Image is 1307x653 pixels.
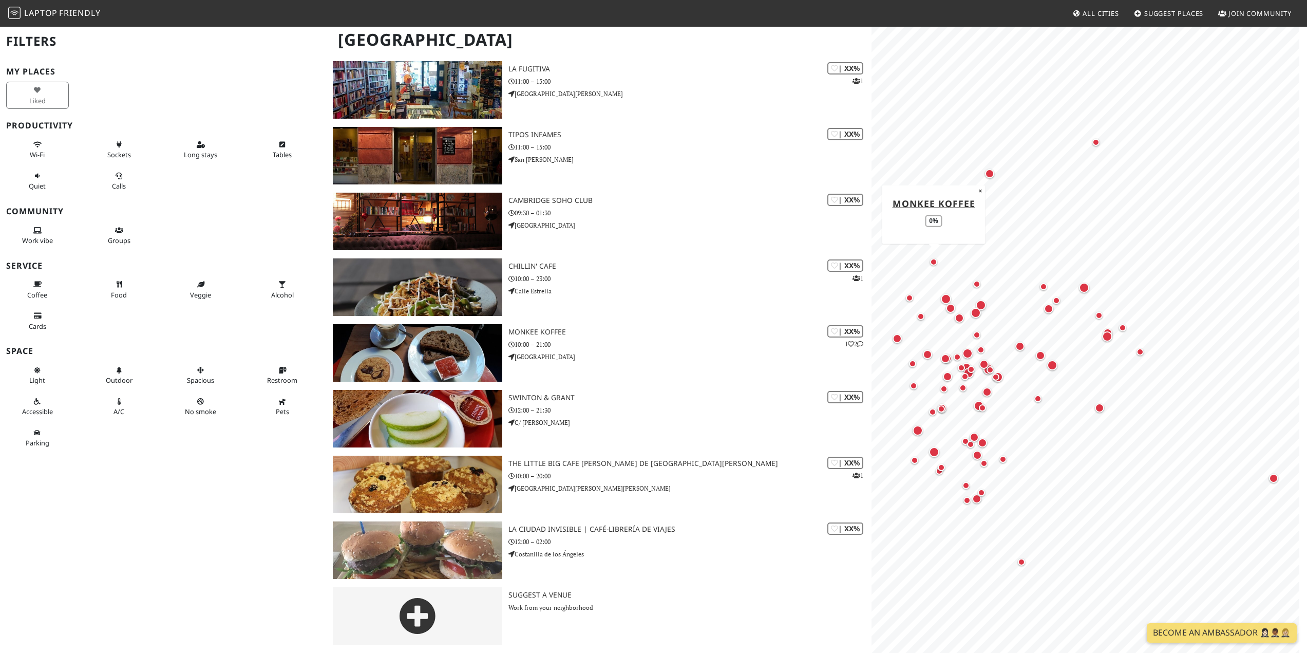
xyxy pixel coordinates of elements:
[853,76,863,86] p: 1
[8,5,101,23] a: LaptopFriendly LaptopFriendly
[169,276,232,303] button: Veggie
[508,208,872,218] p: 09:30 – 01:30
[327,390,871,447] a: Swinton & Grant | XX% Swinton & Grant 12:00 – 21:30 C/ [PERSON_NAME]
[1015,556,1028,568] div: Map marker
[113,407,124,416] span: Air conditioned
[251,276,314,303] button: Alcohol
[981,363,995,377] div: Map marker
[327,127,871,184] a: Tipos Infames | XX% Tipos Infames 11:00 – 15:00 San [PERSON_NAME]
[185,407,216,416] span: Smoke free
[333,521,502,579] img: La Ciudad Invisible | Café-librería de viajes
[508,286,872,296] p: Calle Estrella
[845,339,863,349] p: 1 2
[969,306,983,320] div: Map marker
[1045,358,1059,372] div: Map marker
[1068,4,1123,23] a: All Cities
[88,167,150,195] button: Calls
[1267,472,1280,485] div: Map marker
[953,311,966,325] div: Map marker
[508,394,872,402] h3: Swinton & Grant
[827,457,863,469] div: | XX%
[333,390,502,447] img: Swinton & Grant
[88,362,150,389] button: Outdoor
[1077,281,1091,295] div: Map marker
[968,431,981,444] div: Map marker
[957,382,969,394] div: Map marker
[935,461,948,474] div: Map marker
[333,193,502,250] img: Cambridge Soho Club
[327,193,871,250] a: Cambridge Soho Club | XX% Cambridge Soho Club 09:30 – 01:30 [GEOGRAPHIC_DATA]
[1032,393,1044,405] div: Map marker
[276,407,289,416] span: Pet friendly
[976,402,989,414] div: Map marker
[327,258,871,316] a: Chillin' Cafe | XX% 1 Chillin' Cafe 10:00 – 23:00 Calle Estrella
[1144,9,1204,18] span: Suggest Places
[88,222,150,249] button: Groups
[975,487,988,499] div: Map marker
[508,352,872,362] p: [GEOGRAPHIC_DATA]
[959,435,972,447] div: Map marker
[827,194,863,206] div: | XX%
[921,348,934,361] div: Map marker
[971,449,984,462] div: Map marker
[960,346,975,361] div: Map marker
[961,366,976,380] div: Map marker
[6,424,69,452] button: Parking
[184,150,217,159] span: Long stays
[88,136,150,163] button: Sockets
[26,438,49,447] span: Parking
[508,328,872,337] h3: Monkee Koffee
[29,181,46,191] span: Quiet
[508,340,872,349] p: 10:00 – 21:00
[6,67,320,77] h3: My Places
[933,465,945,477] div: Map marker
[939,352,952,365] div: Map marker
[327,61,871,119] a: La Fugitiva | XX% 1 La Fugitiva 11:00 – 15:00 [GEOGRAPHIC_DATA][PERSON_NAME]
[508,405,872,415] p: 12:00 – 21:30
[971,278,983,290] div: Map marker
[1013,340,1027,353] div: Map marker
[6,393,69,420] button: Accessible
[944,302,957,315] div: Map marker
[941,370,954,383] div: Map marker
[906,358,919,370] div: Map marker
[106,376,132,385] span: Outdoor area
[1101,326,1114,340] div: Map marker
[508,89,872,99] p: [GEOGRAPHIC_DATA][PERSON_NAME]
[959,370,971,383] div: Map marker
[827,325,863,337] div: | XX%
[1214,4,1296,23] a: Join Community
[27,290,47,300] span: Coffee
[22,236,53,245] span: People working
[112,181,126,191] span: Video/audio calls
[1116,322,1129,334] div: Map marker
[927,256,940,268] div: Map marker
[6,26,320,57] h2: Filters
[977,358,991,371] div: Map marker
[8,7,21,19] img: LaptopFriendly
[955,362,968,374] div: Map marker
[333,324,502,382] img: Monkee Koffee
[6,207,320,216] h3: Community
[508,65,872,73] h3: La Fugitiva
[327,521,871,579] a: La Ciudad Invisible | Café-librería de viajes | XX% La Ciudad Invisible | Café-librería de viajes...
[1130,4,1208,23] a: Suggest Places
[1083,9,1119,18] span: All Cities
[1147,623,1297,643] a: Become an Ambassador 🤵🏻‍♀️🤵🏾‍♂️🤵🏼‍♀️
[827,62,863,74] div: | XX%
[925,215,942,227] div: 0%
[975,344,987,356] div: Map marker
[892,197,975,209] a: Monkee Koffee
[111,290,127,300] span: Food
[508,537,872,547] p: 12:00 – 02:00
[330,26,869,54] h1: [GEOGRAPHIC_DATA]
[853,273,863,283] p: 1
[960,479,972,492] div: Map marker
[908,454,921,467] div: Map marker
[333,456,502,513] img: The Little Big Cafe Fernández de Los Ríos
[915,310,927,323] div: Map marker
[961,494,973,507] div: Map marker
[970,492,983,506] div: Map marker
[983,167,996,180] div: Map marker
[997,453,1009,465] div: Map marker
